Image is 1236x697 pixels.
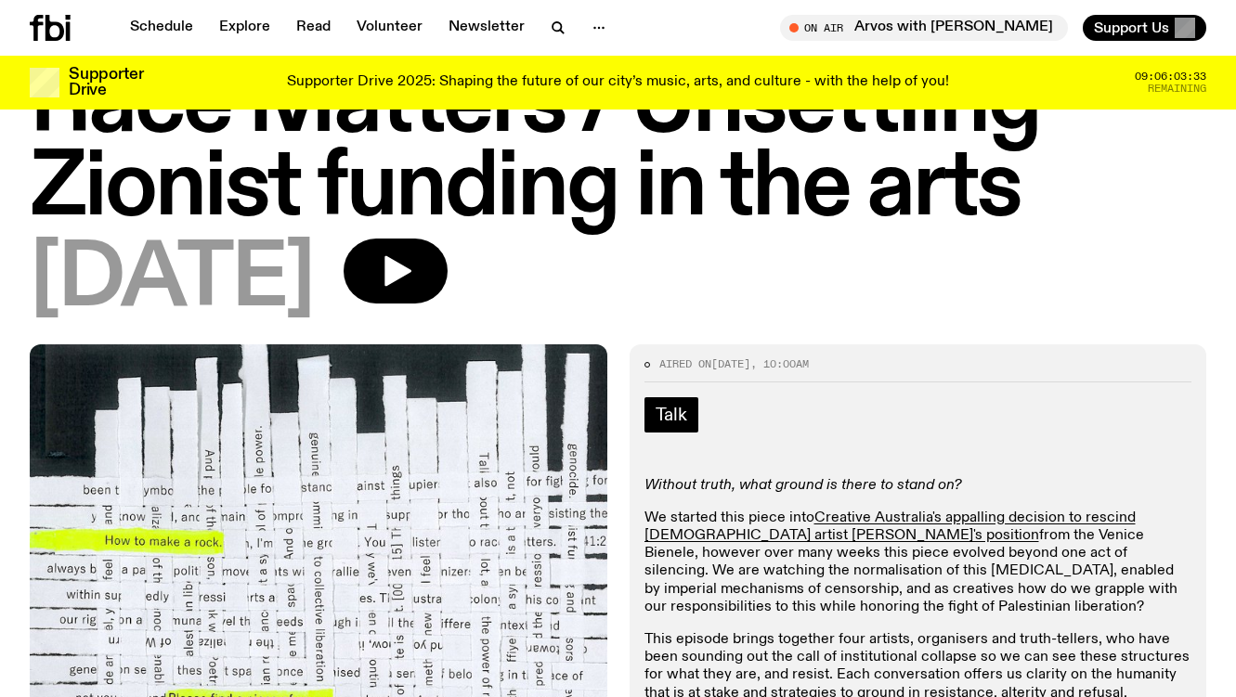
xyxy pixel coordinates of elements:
[644,510,1192,616] p: We started this piece into from the Venice Bienele, however over many weeks this piece evolved be...
[287,74,949,91] p: Supporter Drive 2025: Shaping the future of our city’s music, arts, and culture - with the help o...
[1083,15,1206,41] button: Support Us
[1094,19,1169,36] span: Support Us
[644,397,698,432] a: Talk
[437,15,536,41] a: Newsletter
[1148,84,1206,94] span: Remaining
[119,15,204,41] a: Schedule
[208,15,281,41] a: Explore
[644,478,961,493] em: Without truth, what ground is there to stand on?
[656,405,687,425] span: Talk
[780,15,1068,41] button: On AirArvos with [PERSON_NAME]
[285,15,342,41] a: Read
[711,356,750,371] span: [DATE]
[345,15,434,41] a: Volunteer
[30,239,314,322] span: [DATE]
[1135,71,1206,82] span: 09:06:03:33
[30,64,1206,231] h1: Race Matters / Unsettling Zionist funding in the arts
[659,356,711,371] span: Aired on
[644,510,1136,543] a: Creative Australia's appalling decision to rescind [DEMOGRAPHIC_DATA] artist [PERSON_NAME]'s posi...
[750,356,809,371] span: , 10:00am
[69,67,143,98] h3: Supporter Drive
